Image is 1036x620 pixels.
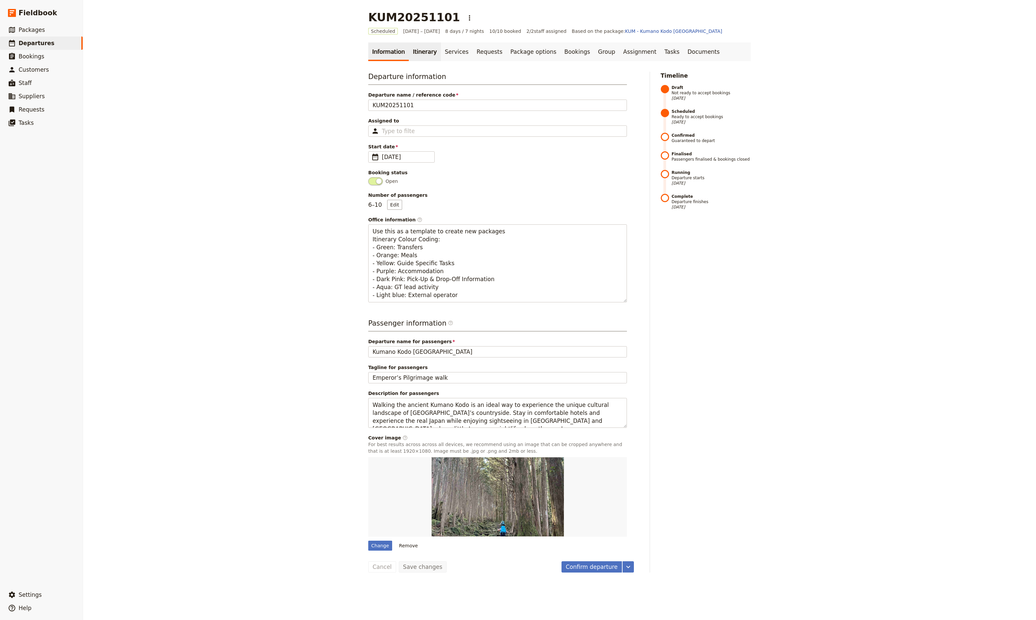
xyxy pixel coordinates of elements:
span: [DATE] [672,204,751,210]
a: Tasks [660,42,684,61]
span: Guaranteed to depart [672,133,751,143]
h1: KUM20251101 [368,11,460,24]
input: Tagline for passengers [368,372,627,383]
span: Assigned to [368,117,627,124]
span: Not ready to accept bookings [672,85,751,101]
button: Number of passengers6–10 [387,200,402,210]
a: Services [441,42,473,61]
span: Bookings [19,53,44,60]
button: Actions [464,12,475,24]
a: KUM - Kumano Kodo [GEOGRAPHIC_DATA] [625,29,722,34]
strong: Scheduled [672,109,751,114]
span: Number of passengers [368,192,627,198]
span: 10/10 booked [489,28,521,35]
span: [DATE] [672,96,751,101]
span: Departures [19,40,54,46]
span: Suppliers [19,93,45,100]
span: Departure name for passengers [368,338,627,345]
p: For best results across across all devices, we recommend using an image that can be cropped anywh... [368,441,627,454]
div: Change [368,541,392,551]
span: Settings [19,591,42,598]
span: Departure finishes [672,194,751,210]
textarea: Description for passengers [368,398,627,428]
input: Departure name for passengers [368,346,627,357]
span: Staff [19,80,32,86]
span: [DATE] [382,153,430,161]
span: [DATE] [672,119,751,125]
strong: Complete [672,194,751,199]
strong: Running [672,170,751,175]
span: ​ [417,217,422,222]
a: Package options [506,42,560,61]
span: Help [19,605,32,611]
span: [DATE] [672,181,751,186]
div: Booking status [368,169,627,176]
span: [DATE] – [DATE] [403,28,440,35]
a: Group [594,42,619,61]
img: https://d33jgr8dhgav85.cloudfront.net/65720455998748ca6b7d31aa/664bf594189b86bd06a86111?Expires=1... [431,457,564,537]
span: ​ [402,435,408,440]
button: Save changes [399,561,447,573]
span: Fieldbook [19,8,57,18]
button: Remove [396,541,421,551]
span: Departure name / reference code [368,92,627,98]
strong: Confirmed [672,133,751,138]
span: ​ [448,320,453,328]
div: Cover image [368,434,627,441]
h3: Departure information [368,72,627,85]
span: Office information [368,216,627,223]
textarea: Office information​ [368,224,627,302]
a: Assignment [619,42,660,61]
span: Requests [19,106,44,113]
span: Ready to accept bookings [672,109,751,125]
input: Departure name / reference code [368,100,627,111]
span: Departure starts [672,170,751,186]
h3: Passenger information [368,318,627,332]
span: Passengers finalised & bookings closed [672,151,751,162]
h2: Timeline [661,72,751,80]
a: Information [368,42,409,61]
span: Description for passengers [368,390,627,397]
a: Itinerary [409,42,441,61]
span: 8 days / 7 nights [445,28,484,35]
a: Requests [473,42,506,61]
span: Open [386,178,398,185]
span: Customers [19,66,49,73]
button: More actions [623,561,634,573]
a: Documents [683,42,724,61]
span: Based on the package: [572,28,722,35]
input: Assigned to [382,127,414,135]
button: Cancel [368,561,396,573]
span: ​ [448,320,453,326]
span: Scheduled [368,28,398,35]
strong: Finalised [672,151,751,157]
button: Confirm departure [561,561,622,573]
span: Start date [368,143,627,150]
p: 6 – 10 [368,200,402,210]
span: Tasks [19,119,34,126]
a: Bookings [561,42,594,61]
span: 2 / 2 staff assigned [526,28,566,35]
span: ​ [371,153,379,161]
strong: Draft [672,85,751,90]
span: Packages [19,27,45,33]
span: Tagline for passengers [368,364,627,371]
